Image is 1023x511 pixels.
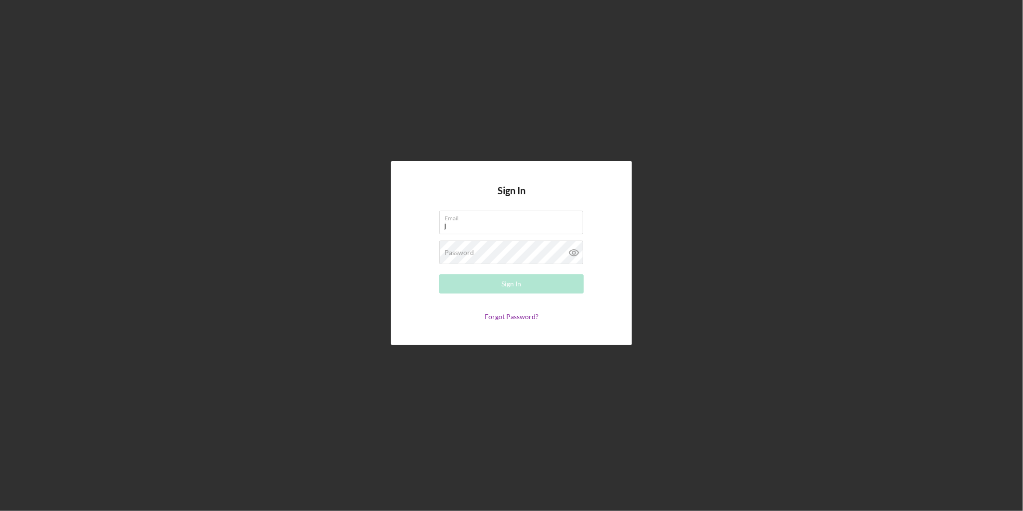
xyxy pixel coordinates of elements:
[502,274,522,294] div: Sign In
[498,185,525,211] h4: Sign In
[439,274,584,294] button: Sign In
[485,312,538,321] a: Forgot Password?
[445,249,474,256] label: Password
[445,211,583,222] label: Email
